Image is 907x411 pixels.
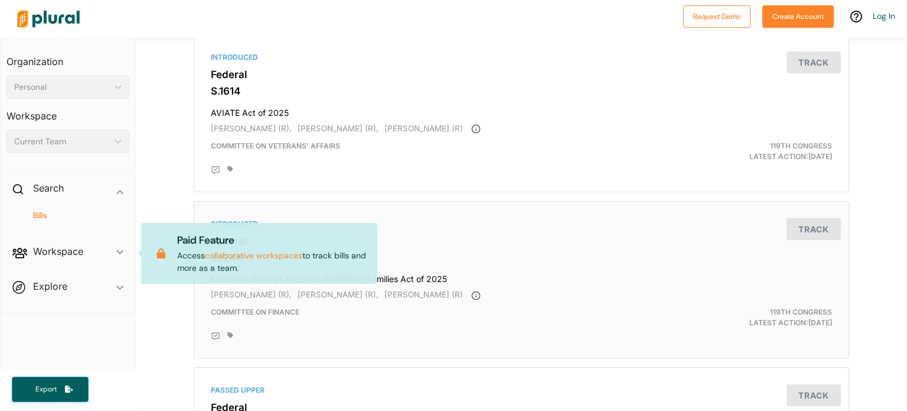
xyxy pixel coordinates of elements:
[211,85,832,97] h3: S.1614
[33,182,64,195] h2: Search
[770,308,832,316] span: 119th Congress
[211,52,832,63] div: Introduced
[787,51,841,73] button: Track
[211,268,832,284] h4: Education Savings Accounts for Military Families Act of 2025
[384,124,463,133] span: [PERSON_NAME] (R)
[227,332,233,339] div: Add tags
[762,5,834,28] button: Create Account
[18,210,123,221] a: Bills
[12,377,89,402] button: Export
[177,232,368,274] p: Access to track bills and more as a team.
[211,102,832,118] h4: AVIATE Act of 2025
[211,235,832,247] h3: Federal
[6,44,129,70] h3: Organization
[628,307,841,328] div: Latest Action: [DATE]
[211,308,299,316] span: Committee on Finance
[211,385,832,396] div: Passed Upper
[384,290,463,299] span: [PERSON_NAME] (R)
[762,9,834,22] a: Create Account
[211,69,832,80] h3: Federal
[211,252,832,264] h3: S.1244
[873,11,895,21] a: Log In
[683,5,751,28] button: Request Demo
[628,141,841,162] div: Latest Action: [DATE]
[211,166,220,175] div: Add Position Statement
[770,141,832,150] span: 119th Congress
[211,219,832,229] div: Introduced
[298,290,379,299] span: [PERSON_NAME] (R),
[211,332,220,341] div: Add Position Statement
[787,218,841,240] button: Track
[211,124,292,133] span: [PERSON_NAME] (R),
[298,124,379,133] span: [PERSON_NAME] (R),
[14,135,110,148] div: Current Team
[14,81,110,93] div: Personal
[683,9,751,22] a: Request Demo
[27,384,65,394] span: Export
[211,141,340,150] span: Committee on Veterans' Affairs
[787,384,841,406] button: Track
[6,99,129,125] h3: Workspace
[211,290,292,299] span: [PERSON_NAME] (R),
[205,250,302,261] a: collaborative workspaces
[177,232,368,248] p: Paid Feature
[227,166,233,173] div: Add tags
